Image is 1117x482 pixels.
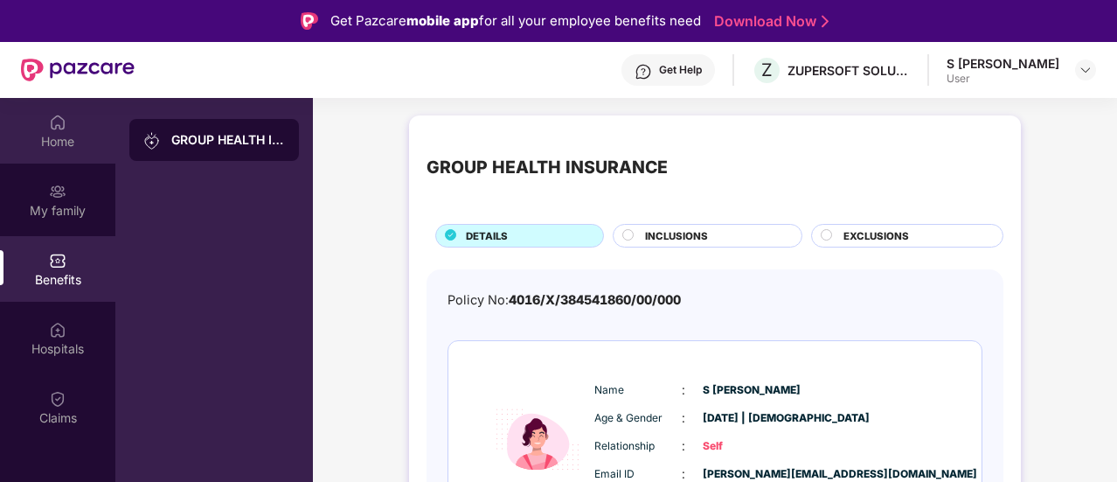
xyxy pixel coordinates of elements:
span: : [682,409,685,428]
span: : [682,437,685,456]
span: Relationship [594,438,682,455]
span: Age & Gender [594,410,682,427]
span: EXCLUSIONS [843,228,909,244]
img: svg+xml;base64,PHN2ZyBpZD0iRHJvcGRvd24tMzJ4MzIiIHhtbG5zPSJodHRwOi8vd3d3LnczLm9yZy8yMDAwL3N2ZyIgd2... [1079,63,1093,77]
img: New Pazcare Logo [21,59,135,81]
span: INCLUSIONS [645,228,708,244]
img: svg+xml;base64,PHN2ZyBpZD0iSG9zcGl0YWxzIiB4bWxucz0iaHR0cDovL3d3dy53My5vcmcvMjAwMC9zdmciIHdpZHRoPS... [49,321,66,339]
img: svg+xml;base64,PHN2ZyB3aWR0aD0iMjAiIGhlaWdodD0iMjAiIHZpZXdCb3g9IjAgMCAyMCAyMCIgZmlsbD0ibm9uZSIgeG... [143,132,161,150]
div: Policy No: [447,290,681,311]
img: Stroke [822,12,829,31]
span: Self [703,438,790,455]
span: 4016/X/384541860/00/000 [509,292,681,307]
span: S [PERSON_NAME] [703,382,790,399]
div: GROUP HEALTH INSURANCE [171,131,285,149]
img: svg+xml;base64,PHN2ZyB3aWR0aD0iMjAiIGhlaWdodD0iMjAiIHZpZXdCb3g9IjAgMCAyMCAyMCIgZmlsbD0ibm9uZSIgeG... [49,183,66,200]
div: GROUP HEALTH INSURANCE [427,154,668,181]
a: Download Now [714,12,823,31]
div: ZUPERSOFT SOLUTIONS PRIVATE LIMITED [787,62,910,79]
span: [DATE] | [DEMOGRAPHIC_DATA] [703,410,790,427]
img: svg+xml;base64,PHN2ZyBpZD0iQmVuZWZpdHMiIHhtbG5zPSJodHRwOi8vd3d3LnczLm9yZy8yMDAwL3N2ZyIgd2lkdGg9Ij... [49,252,66,269]
img: Logo [301,12,318,30]
span: Z [761,59,773,80]
span: : [682,381,685,400]
strong: mobile app [406,12,479,29]
div: User [947,72,1059,86]
img: svg+xml;base64,PHN2ZyBpZD0iQ2xhaW0iIHhtbG5zPSJodHRwOi8vd3d3LnczLm9yZy8yMDAwL3N2ZyIgd2lkdGg9IjIwIi... [49,390,66,408]
img: svg+xml;base64,PHN2ZyBpZD0iSG9tZSIgeG1sbnM9Imh0dHA6Ly93d3cudzMub3JnLzIwMDAvc3ZnIiB3aWR0aD0iMjAiIG... [49,114,66,131]
img: svg+xml;base64,PHN2ZyBpZD0iSGVscC0zMngzMiIgeG1sbnM9Imh0dHA6Ly93d3cudzMub3JnLzIwMDAvc3ZnIiB3aWR0aD... [635,63,652,80]
div: S [PERSON_NAME] [947,55,1059,72]
span: Name [594,382,682,399]
span: DETAILS [466,228,508,244]
div: Get Help [659,63,702,77]
div: Get Pazcare for all your employee benefits need [330,10,701,31]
